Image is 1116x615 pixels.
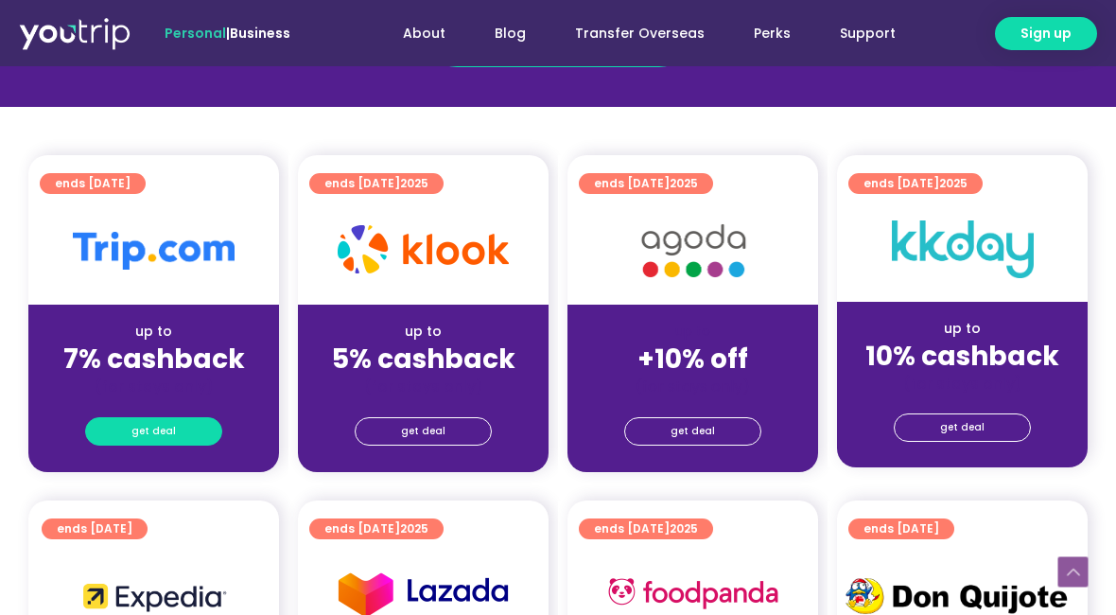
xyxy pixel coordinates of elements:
[729,16,815,51] a: Perks
[44,377,264,396] div: (for stays only)
[594,173,698,194] span: ends [DATE]
[131,418,176,445] span: get deal
[165,24,290,43] span: |
[401,418,445,445] span: get deal
[230,24,290,43] a: Business
[670,175,698,191] span: 2025
[863,518,939,539] span: ends [DATE]
[355,417,492,446] a: get deal
[85,417,222,446] a: get deal
[40,173,146,194] a: ends [DATE]
[852,319,1072,339] div: up to
[57,518,132,539] span: ends [DATE]
[594,518,698,539] span: ends [DATE]
[579,173,713,194] a: ends [DATE]2025
[579,518,713,539] a: ends [DATE]2025
[583,377,803,396] div: (for stays only)
[324,173,428,194] span: ends [DATE]
[313,322,533,342] div: up to
[470,16,550,51] a: Blog
[815,16,920,51] a: Support
[309,173,444,194] a: ends [DATE]2025
[939,175,968,191] span: 2025
[852,374,1072,394] div: (for stays only)
[324,518,428,539] span: ends [DATE]
[42,518,148,539] a: ends [DATE]
[671,418,715,445] span: get deal
[995,17,1097,50] a: Sign up
[550,16,729,51] a: Transfer Overseas
[670,520,698,536] span: 2025
[400,175,428,191] span: 2025
[894,413,1031,442] a: get deal
[863,173,968,194] span: ends [DATE]
[44,322,264,342] div: up to
[341,16,920,51] nav: Menu
[675,322,710,341] span: up to
[400,520,428,536] span: 2025
[332,341,515,378] strong: 5% cashback
[865,338,1059,375] strong: 10% cashback
[63,341,245,378] strong: 7% cashback
[637,341,748,378] strong: +10% off
[624,417,761,446] a: get deal
[309,518,444,539] a: ends [DATE]2025
[848,173,983,194] a: ends [DATE]2025
[378,16,470,51] a: About
[1020,24,1072,44] span: Sign up
[55,173,131,194] span: ends [DATE]
[313,377,533,396] div: (for stays only)
[848,518,954,539] a: ends [DATE]
[165,24,226,43] span: Personal
[940,414,985,441] span: get deal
